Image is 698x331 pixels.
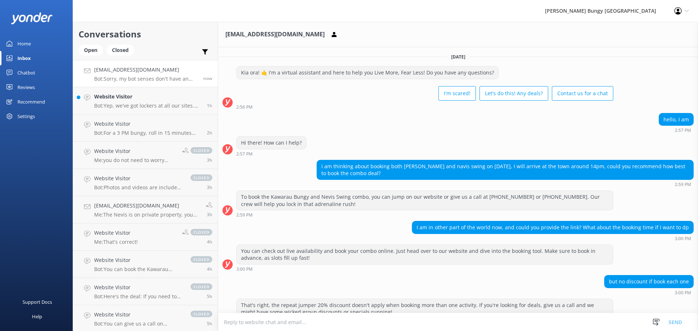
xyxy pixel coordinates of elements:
[605,275,693,288] div: but no discount if book each one
[94,93,201,101] h4: Website Visitor
[94,120,201,128] h4: Website Visitor
[94,320,183,327] p: Bot: You can give us a call on [PHONE_NUMBER] or [PHONE_NUMBER] to chat with a crew member. Our o...
[207,239,212,245] span: Oct 11 2025 08:36am (UTC +13:00) Pacific/Auckland
[236,105,253,109] strong: 2:56 PM
[73,196,218,223] a: [EMAIL_ADDRESS][DOMAIN_NAME]Me:The Nevis is on private property, you will not be able to get ther...
[207,102,212,109] span: Oct 11 2025 11:24am (UTC +13:00) Pacific/Auckland
[447,54,470,60] span: [DATE]
[79,46,107,54] a: Open
[237,299,613,318] div: That's right, the repeat jumper 20% discount doesn't apply when booking more than one activity. I...
[94,130,201,136] p: Bot: For a 3 PM bungy, roll in 15 minutes early if you're driving yourself. If you're catching th...
[17,65,35,80] div: Chatbot
[107,45,134,56] div: Closed
[23,295,52,309] div: Support Docs
[237,66,498,79] div: Kia ora! 🤙 I'm a virtual assistant and here to help you Live More, Fear Less! Do you have any que...
[659,113,693,126] div: hello, I am
[207,130,212,136] span: Oct 11 2025 11:00am (UTC +13:00) Pacific/Auckland
[190,283,212,290] span: closed
[73,142,218,169] a: Website VisitorMe:you do not need to worry about activity time.closed3h
[73,223,218,251] a: Website VisitorMe:That's correct!closed4h
[190,256,212,263] span: closed
[73,169,218,196] a: Website VisitorBot:Photos and videos are included in the price of all our activities, except for ...
[11,12,53,24] img: yonder-white-logo.png
[73,60,218,87] a: [EMAIL_ADDRESS][DOMAIN_NAME]Bot:Sorry, my bot senses don't have an answer for that, please try an...
[17,109,35,124] div: Settings
[552,86,613,101] button: Contact us for a chat
[94,311,183,319] h4: Website Visitor
[107,46,138,54] a: Closed
[236,104,613,109] div: Oct 09 2025 02:56pm (UTC +13:00) Pacific/Auckland
[73,114,218,142] a: Website VisitorBot:For a 3 PM bungy, roll in 15 minutes early if you're driving yourself. If you'...
[237,137,306,149] div: Hi there! How can I help?
[94,239,138,245] p: Me: That's correct!
[236,213,253,217] strong: 2:59 PM
[236,267,253,271] strong: 3:00 PM
[17,94,45,109] div: Recommend
[480,86,548,101] button: Let's do this! Any deals?
[94,157,177,164] p: Me: you do not need to worry about activity time.
[94,102,201,109] p: Bot: Yep, we've got lockers at all our sites. Keep your stuff safe while you dive into the action!
[73,278,218,305] a: Website VisitorBot:Here's the deal: If you need to cancel more than 48 hours in advance, you'll g...
[94,147,177,155] h4: Website Visitor
[675,182,691,187] strong: 2:59 PM
[317,182,694,187] div: Oct 09 2025 02:59pm (UTC +13:00) Pacific/Auckland
[94,66,198,74] h4: [EMAIL_ADDRESS][DOMAIN_NAME]
[659,128,694,133] div: Oct 09 2025 02:57pm (UTC +13:00) Pacific/Auckland
[73,251,218,278] a: Website VisitorBot:You can book the Kawarau Zipride online at [URL][DOMAIN_NAME]. If you're alrea...
[17,36,31,51] div: Home
[94,293,183,300] p: Bot: Here's the deal: If you need to cancel more than 48 hours in advance, you'll get a 100% refu...
[94,256,183,264] h4: Website Visitor
[190,174,212,181] span: closed
[237,245,613,264] div: You can check out live availability and book your combo online. Just head over to our website and...
[412,221,693,234] div: I am in other part of the world now, and could you provide the link? What about the booking time ...
[17,80,35,94] div: Reviews
[190,147,212,154] span: closed
[79,27,212,41] h2: Conversations
[207,184,212,190] span: Oct 11 2025 09:28am (UTC +13:00) Pacific/Auckland
[207,320,212,327] span: Oct 11 2025 07:16am (UTC +13:00) Pacific/Auckland
[412,236,694,241] div: Oct 09 2025 03:00pm (UTC +13:00) Pacific/Auckland
[190,229,212,235] span: closed
[73,87,218,114] a: Website VisitorBot:Yep, we've got lockers at all our sites. Keep your stuff safe while you dive i...
[675,128,691,133] strong: 2:57 PM
[94,174,183,182] h4: Website Visitor
[675,237,691,241] strong: 3:00 PM
[438,86,476,101] button: I'm scared!
[236,151,306,156] div: Oct 09 2025 02:57pm (UTC +13:00) Pacific/Auckland
[32,309,42,324] div: Help
[236,266,613,271] div: Oct 09 2025 03:00pm (UTC +13:00) Pacific/Auckland
[79,45,103,56] div: Open
[207,266,212,272] span: Oct 11 2025 08:04am (UTC +13:00) Pacific/Auckland
[236,212,613,217] div: Oct 09 2025 02:59pm (UTC +13:00) Pacific/Auckland
[94,202,200,210] h4: [EMAIL_ADDRESS][DOMAIN_NAME]
[94,211,200,218] p: Me: The Nevis is on private property, you will not be able to get there otherwise. You may head o...
[94,266,183,273] p: Bot: You can book the Kawarau Zipride online at [URL][DOMAIN_NAME]. If you're already at the site...
[604,290,694,295] div: Oct 09 2025 03:00pm (UTC +13:00) Pacific/Auckland
[207,293,212,299] span: Oct 11 2025 07:59am (UTC +13:00) Pacific/Auckland
[203,75,212,81] span: Oct 11 2025 01:03pm (UTC +13:00) Pacific/Auckland
[236,152,253,156] strong: 2:57 PM
[675,291,691,295] strong: 3:00 PM
[94,283,183,291] h4: Website Visitor
[207,211,212,218] span: Oct 11 2025 09:09am (UTC +13:00) Pacific/Auckland
[94,184,183,191] p: Bot: Photos and videos are included in the price of all our activities, except for the zipride, w...
[237,191,613,210] div: To book the Kawarau Bungy and Nevis Swing combo, you can jump on our website or give us a call at...
[94,76,198,82] p: Bot: Sorry, my bot senses don't have an answer for that, please try and rephrase your question, I...
[190,311,212,317] span: closed
[94,229,138,237] h4: Website Visitor
[317,160,693,179] div: i am thinking about booking both [PERSON_NAME] and navis swing on [DATE], I will arrive at the to...
[17,51,31,65] div: Inbox
[225,30,325,39] h3: [EMAIL_ADDRESS][DOMAIN_NAME]
[207,157,212,163] span: Oct 11 2025 09:29am (UTC +13:00) Pacific/Auckland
